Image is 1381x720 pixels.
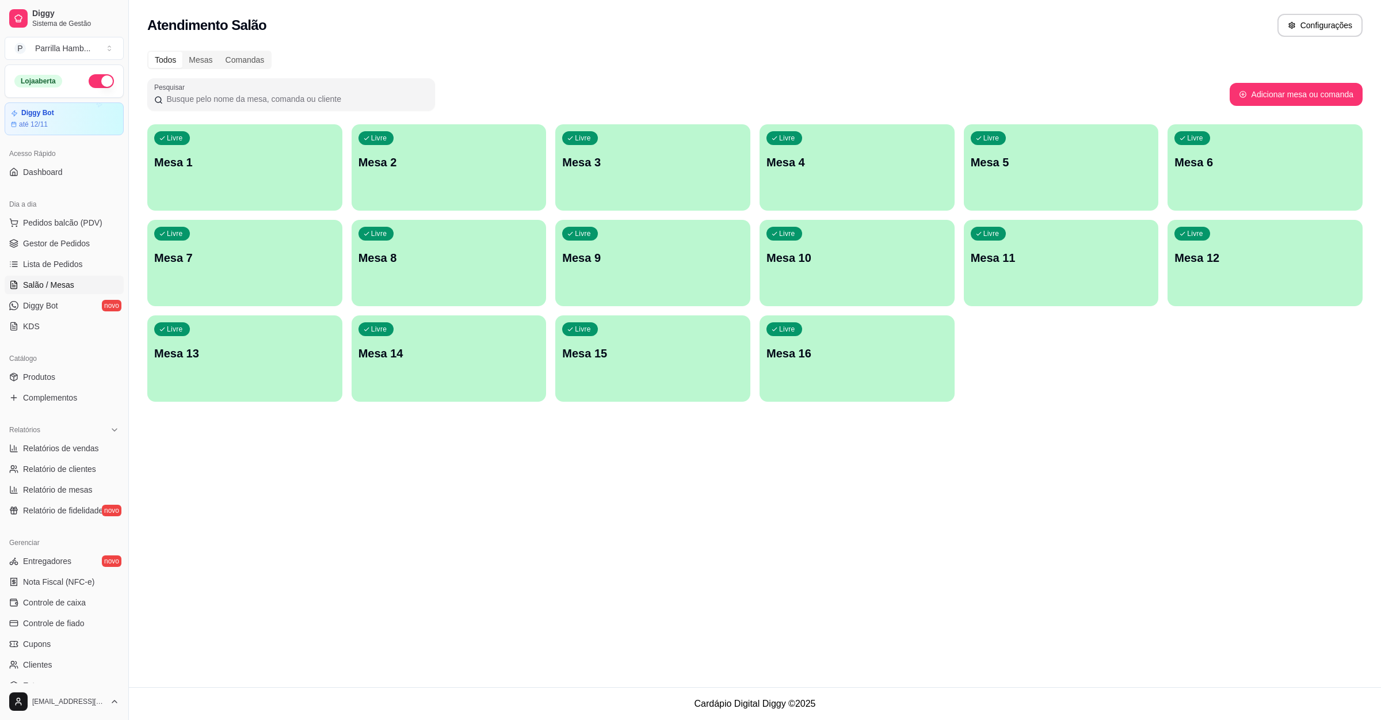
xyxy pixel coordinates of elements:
p: Mesa 6 [1174,154,1356,170]
span: Nota Fiscal (NFC-e) [23,576,94,588]
button: Configurações [1277,14,1363,37]
p: Mesa 13 [154,345,335,361]
div: Dia a dia [5,195,124,214]
article: Diggy Bot [21,109,54,117]
button: LivreMesa 10 [760,220,955,306]
span: Diggy Bot [23,300,58,311]
span: Salão / Mesas [23,279,74,291]
p: Livre [1187,229,1203,238]
span: Relatórios [9,425,40,435]
a: Relatórios de vendas [5,439,124,458]
a: Controle de caixa [5,593,124,612]
div: Gerenciar [5,534,124,552]
a: Controle de fiado [5,614,124,633]
span: Gestor de Pedidos [23,238,90,249]
p: Mesa 8 [358,250,540,266]
p: Mesa 3 [562,154,743,170]
label: Pesquisar [154,82,189,92]
article: até 12/11 [19,120,48,129]
button: LivreMesa 2 [352,124,547,211]
div: Comandas [219,52,271,68]
p: Livre [371,229,387,238]
a: Produtos [5,368,124,386]
p: Livre [575,134,591,143]
a: KDS [5,317,124,336]
span: Cupons [23,638,51,650]
button: LivreMesa 7 [147,220,342,306]
a: Estoque [5,676,124,695]
span: Relatório de fidelidade [23,505,103,516]
a: Clientes [5,656,124,674]
p: Livre [167,229,183,238]
button: LivreMesa 16 [760,315,955,402]
button: Pedidos balcão (PDV) [5,214,124,232]
button: LivreMesa 11 [964,220,1159,306]
span: Produtos [23,371,55,383]
p: Livre [371,325,387,334]
div: Catálogo [5,349,124,368]
p: Livre [779,134,795,143]
button: Select a team [5,37,124,60]
a: Relatório de mesas [5,481,124,499]
a: Entregadoresnovo [5,552,124,570]
button: LivreMesa 5 [964,124,1159,211]
p: Mesa 16 [766,345,948,361]
p: Mesa 12 [1174,250,1356,266]
button: LivreMesa 14 [352,315,547,402]
span: Dashboard [23,166,63,178]
span: Sistema de Gestão [32,19,119,28]
a: Cupons [5,635,124,653]
a: Relatório de fidelidadenovo [5,501,124,520]
div: Mesas [182,52,219,68]
a: Dashboard [5,163,124,181]
span: KDS [23,321,40,332]
input: Pesquisar [163,93,428,105]
a: Lista de Pedidos [5,255,124,273]
p: Mesa 15 [562,345,743,361]
div: Acesso Rápido [5,144,124,163]
button: LivreMesa 3 [555,124,750,211]
p: Livre [983,134,999,143]
footer: Cardápio Digital Diggy © 2025 [129,687,1381,720]
span: Controle de caixa [23,597,86,608]
a: Gestor de Pedidos [5,234,124,253]
p: Mesa 4 [766,154,948,170]
a: Diggy Botnovo [5,296,124,315]
a: Salão / Mesas [5,276,124,294]
p: Livre [983,229,999,238]
span: Lista de Pedidos [23,258,83,270]
button: Alterar Status [89,74,114,88]
p: Livre [575,229,591,238]
button: LivreMesa 13 [147,315,342,402]
a: Nota Fiscal (NFC-e) [5,573,124,591]
a: Relatório de clientes [5,460,124,478]
button: LivreMesa 15 [555,315,750,402]
span: Clientes [23,659,52,671]
p: Livre [167,325,183,334]
a: Complementos [5,388,124,407]
div: Todos [148,52,182,68]
span: Relatórios de vendas [23,443,99,454]
p: Livre [575,325,591,334]
p: Livre [779,229,795,238]
button: LivreMesa 9 [555,220,750,306]
span: Complementos [23,392,77,403]
button: LivreMesa 12 [1168,220,1363,306]
p: Mesa 9 [562,250,743,266]
button: LivreMesa 4 [760,124,955,211]
span: Relatório de mesas [23,484,93,496]
span: Diggy [32,9,119,19]
button: [EMAIL_ADDRESS][DOMAIN_NAME] [5,688,124,715]
button: LivreMesa 6 [1168,124,1363,211]
div: Parrilla Hamb ... [35,43,90,54]
button: Adicionar mesa ou comanda [1230,83,1363,106]
span: Controle de fiado [23,618,85,629]
p: Mesa 14 [358,345,540,361]
a: Diggy Botaté 12/11 [5,102,124,135]
div: Loja aberta [14,75,62,87]
a: DiggySistema de Gestão [5,5,124,32]
p: Mesa 1 [154,154,335,170]
span: P [14,43,26,54]
span: Estoque [23,680,52,691]
button: LivreMesa 8 [352,220,547,306]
